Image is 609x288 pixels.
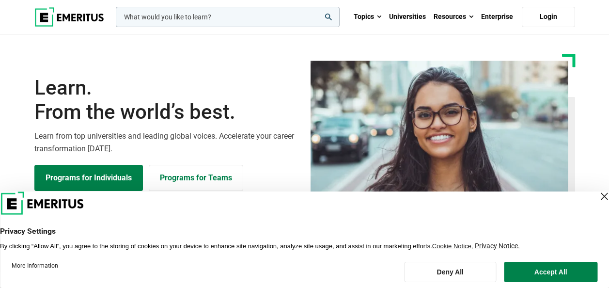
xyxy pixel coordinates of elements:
[34,76,299,125] h1: Learn.
[522,7,575,27] a: Login
[149,165,243,191] a: Explore for Business
[34,165,143,191] a: Explore Programs
[116,7,340,27] input: woocommerce-product-search-field-0
[34,100,299,124] span: From the world’s best.
[311,61,568,213] img: Learn from the world's best
[34,130,299,155] p: Learn from top universities and leading global voices. Accelerate your career transformation [DATE].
